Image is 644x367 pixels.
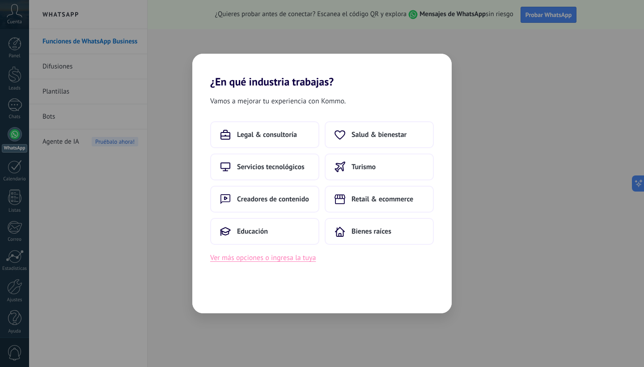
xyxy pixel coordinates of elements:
button: Ver más opciones o ingresa la tuya [210,252,316,264]
span: Educación [237,227,268,236]
span: Creadores de contenido [237,195,309,204]
button: Salud & bienestar [325,121,434,148]
span: Bienes raíces [352,227,391,236]
button: Retail & ecommerce [325,186,434,213]
button: Creadores de contenido [210,186,319,213]
button: Servicios tecnológicos [210,154,319,180]
button: Bienes raíces [325,218,434,245]
span: Servicios tecnológicos [237,162,305,171]
span: Retail & ecommerce [352,195,413,204]
span: Legal & consultoría [237,130,297,139]
span: Salud & bienestar [352,130,407,139]
span: Vamos a mejorar tu experiencia con Kommo. [210,95,346,107]
button: Educación [210,218,319,245]
button: Turismo [325,154,434,180]
span: Turismo [352,162,376,171]
h2: ¿En qué industria trabajas? [192,54,452,88]
button: Legal & consultoría [210,121,319,148]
